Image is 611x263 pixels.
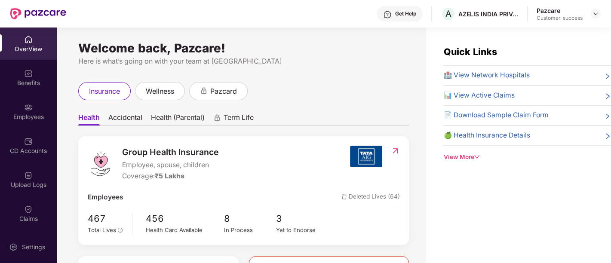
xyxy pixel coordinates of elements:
span: Group Health Insurance [122,146,219,159]
span: Health [78,113,100,125]
img: svg+xml;base64,PHN2ZyBpZD0iRHJvcGRvd24tMzJ4MzIiIHhtbG5zPSJodHRwOi8vd3d3LnczLm9yZy8yMDAwL3N2ZyIgd2... [592,10,599,17]
div: Health Card Available [146,226,224,235]
div: Get Help [395,10,416,17]
span: 8 [224,211,276,226]
span: 🍏 Health Insurance Details [443,130,530,141]
span: Employees [88,192,123,203]
img: svg+xml;base64,PHN2ZyBpZD0iQ2xhaW0iIHhtbG5zPSJodHRwOi8vd3d3LnczLm9yZy8yMDAwL3N2ZyIgd2lkdGg9IjIwIi... [24,205,33,214]
img: svg+xml;base64,PHN2ZyBpZD0iSGVscC0zMngzMiIgeG1sbnM9Imh0dHA6Ly93d3cudzMub3JnLzIwMDAvc3ZnIiB3aWR0aD... [383,10,392,19]
span: right [604,72,611,81]
div: View More [443,153,611,162]
span: Health (Parental) [151,113,205,125]
div: Settings [19,243,48,251]
span: Employee, spouse, children [122,160,219,171]
span: down [474,154,480,160]
span: Deleted Lives (64) [341,192,400,203]
span: Quick Links [443,46,497,57]
img: svg+xml;base64,PHN2ZyBpZD0iSG9tZSIgeG1sbnM9Imh0dHA6Ly93d3cudzMub3JnLzIwMDAvc3ZnIiB3aWR0aD0iMjAiIG... [24,35,33,44]
span: Accidental [108,113,142,125]
span: right [604,132,611,141]
div: In Process [224,226,276,235]
span: 🏥 View Network Hospitals [443,70,529,81]
span: ₹5 Lakhs [155,172,184,180]
img: insurerIcon [350,146,382,167]
span: 3 [276,211,328,226]
span: wellness [146,86,174,97]
span: 456 [146,211,224,226]
div: Pazcare [537,6,583,15]
span: Term Life [224,113,254,125]
img: logo [88,151,114,177]
img: svg+xml;base64,PHN2ZyBpZD0iQ0RfQWNjb3VudHMiIGRhdGEtbmFtZT0iQ0QgQWNjb3VudHMiIHhtbG5zPSJodHRwOi8vd3... [24,137,33,146]
span: insurance [89,86,120,97]
div: Yet to Endorse [276,226,328,235]
span: 📊 View Active Claims [443,90,514,101]
div: Coverage: [122,171,219,182]
img: New Pazcare Logo [10,8,66,19]
img: svg+xml;base64,PHN2ZyBpZD0iU2V0dGluZy0yMHgyMCIgeG1sbnM9Imh0dHA6Ly93d3cudzMub3JnLzIwMDAvc3ZnIiB3aW... [9,243,18,251]
div: Here is what’s going on with your team at [GEOGRAPHIC_DATA] [78,56,409,67]
span: right [604,112,611,121]
div: Welcome back, Pazcare! [78,45,409,52]
div: animation [213,114,221,122]
img: RedirectIcon [391,147,400,155]
img: svg+xml;base64,PHN2ZyBpZD0iVXBsb2FkX0xvZ3MiIGRhdGEtbmFtZT0iVXBsb2FkIExvZ3MiIHhtbG5zPSJodHRwOi8vd3... [24,171,33,180]
span: pazcard [210,86,237,97]
div: AZELIS INDIA PRIVATE LIMITED [458,10,519,18]
span: info-circle [118,228,123,233]
div: animation [200,87,208,95]
img: svg+xml;base64,PHN2ZyBpZD0iQmVuZWZpdHMiIHhtbG5zPSJodHRwOi8vd3d3LnczLm9yZy8yMDAwL3N2ZyIgd2lkdGg9Ij... [24,69,33,78]
span: 📄 Download Sample Claim Form [443,110,548,121]
span: A [445,9,451,19]
span: right [604,92,611,101]
span: Total Lives [88,226,116,233]
div: Customer_success [537,15,583,21]
span: 467 [88,211,127,226]
img: svg+xml;base64,PHN2ZyBpZD0iRW1wbG95ZWVzIiB4bWxucz0iaHR0cDovL3d3dy53My5vcmcvMjAwMC9zdmciIHdpZHRoPS... [24,103,33,112]
img: deleteIcon [341,194,347,199]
